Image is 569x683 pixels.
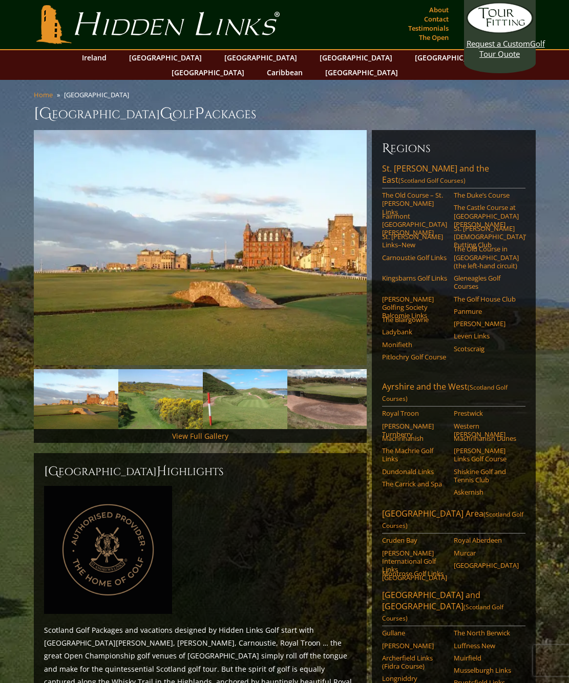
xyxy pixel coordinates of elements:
a: Royal Troon [382,409,447,417]
a: Western [PERSON_NAME] [454,422,519,439]
a: Home [34,90,53,99]
a: [GEOGRAPHIC_DATA] [320,65,403,80]
a: The Duke’s Course [454,191,519,199]
a: Kingsbarns Golf Links [382,274,447,282]
a: Longniddry [382,674,447,682]
span: P [195,103,204,124]
a: [PERSON_NAME] Golfing Society Balcomie Links [382,295,447,320]
a: Royal Aberdeen [454,536,519,544]
a: [PERSON_NAME] [454,319,519,328]
span: G [160,103,173,124]
a: Musselburgh Links [454,666,519,674]
a: [PERSON_NAME] Turnberry [382,422,447,439]
a: Cruden Bay [382,536,447,544]
a: Leven Links [454,332,519,340]
a: Montrose Golf Links [382,569,447,578]
a: Scotscraig [454,345,519,353]
a: [PERSON_NAME] International Golf Links [GEOGRAPHIC_DATA] [382,549,447,582]
a: [GEOGRAPHIC_DATA] [454,561,519,569]
a: St. [PERSON_NAME] [DEMOGRAPHIC_DATA]’ Putting Club [454,224,519,249]
span: (Scotland Golf Courses) [382,510,523,530]
a: Contact [422,12,451,26]
a: The North Berwick [454,629,519,637]
a: Request a CustomGolf Tour Quote [467,3,533,59]
a: Shiskine Golf and Tennis Club [454,467,519,484]
a: Askernish [454,488,519,496]
a: Ladybank [382,328,447,336]
a: [GEOGRAPHIC_DATA] and [GEOGRAPHIC_DATA](Scotland Golf Courses) [382,589,525,626]
a: Pitlochry Golf Course [382,353,447,361]
span: (Scotland Golf Courses) [382,383,508,403]
a: The Golf House Club [454,295,519,303]
span: Request a Custom [467,38,530,49]
a: Luffness New [454,642,519,650]
a: [PERSON_NAME] [382,642,447,650]
a: Fairmont [GEOGRAPHIC_DATA][PERSON_NAME] [382,212,447,237]
a: Archerfield Links (Fidra Course) [382,654,447,671]
a: Dundonald Links [382,467,447,476]
a: [PERSON_NAME] Links Golf Course [454,446,519,463]
a: Panmure [454,307,519,315]
h6: Regions [382,140,525,157]
a: The Old Course in [GEOGRAPHIC_DATA] (the left-hand circuit) [454,245,519,270]
h2: [GEOGRAPHIC_DATA] ighlights [44,463,356,480]
a: [GEOGRAPHIC_DATA] [124,50,207,65]
a: The Blairgowrie [382,315,447,324]
a: Ireland [77,50,112,65]
a: Gullane [382,629,447,637]
li: [GEOGRAPHIC_DATA] [64,90,133,99]
a: Caribbean [262,65,308,80]
a: Machrihanish Dunes [454,434,519,442]
a: [GEOGRAPHIC_DATA] Area(Scotland Golf Courses) [382,508,525,533]
a: Gleneagles Golf Courses [454,274,519,291]
a: St. [PERSON_NAME] and the East(Scotland Golf Courses) [382,163,525,188]
a: The Carrick and Spa [382,480,447,488]
a: The Open [416,30,451,45]
a: [GEOGRAPHIC_DATA] [314,50,397,65]
a: Carnoustie Golf Links [382,253,447,262]
a: [GEOGRAPHIC_DATA] [219,50,302,65]
a: [GEOGRAPHIC_DATA] [166,65,249,80]
a: Machrihanish [382,434,447,442]
a: View Full Gallery [172,431,228,441]
span: (Scotland Golf Courses) [398,176,466,185]
span: (Scotland Golf Courses) [382,603,503,623]
a: Monifieth [382,340,447,349]
h1: [GEOGRAPHIC_DATA] olf ackages [34,103,536,124]
a: About [427,3,451,17]
a: [GEOGRAPHIC_DATA] [410,50,493,65]
a: Ayrshire and the West(Scotland Golf Courses) [382,381,525,407]
a: The Castle Course at [GEOGRAPHIC_DATA][PERSON_NAME] [454,203,519,228]
a: St. [PERSON_NAME] Links–New [382,232,447,249]
span: H [157,463,167,480]
a: Murcar [454,549,519,557]
a: The Machrie Golf Links [382,446,447,463]
a: Testimonials [406,21,451,35]
a: The Old Course – St. [PERSON_NAME] Links [382,191,447,216]
a: Prestwick [454,409,519,417]
a: Muirfield [454,654,519,662]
